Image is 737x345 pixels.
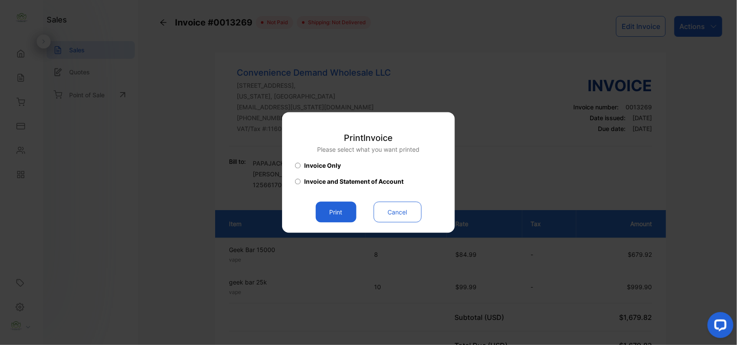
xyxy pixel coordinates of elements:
[304,161,341,170] span: Invoice Only
[304,177,403,186] span: Invoice and Statement of Account
[318,145,420,154] p: Please select what you want printed
[316,202,356,223] button: Print
[701,309,737,345] iframe: LiveChat chat widget
[318,132,420,145] p: Print Invoice
[374,202,422,223] button: Cancel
